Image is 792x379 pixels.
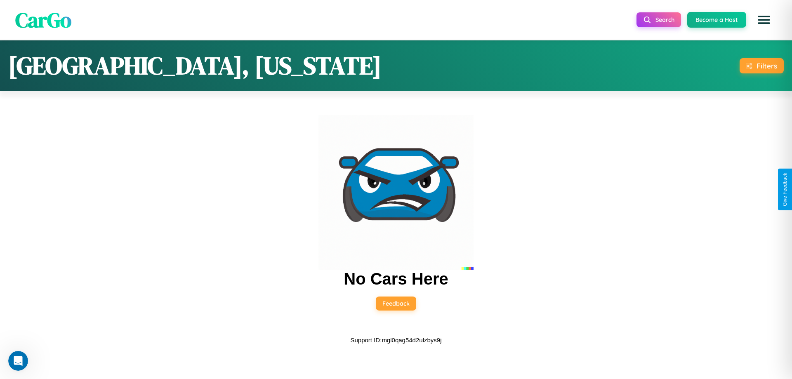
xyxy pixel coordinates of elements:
button: Filters [740,58,784,73]
button: Feedback [376,297,416,311]
img: car [318,115,474,270]
div: Give Feedback [782,173,788,206]
button: Open menu [752,8,775,31]
iframe: Intercom live chat [8,351,28,371]
span: Search [655,16,674,24]
button: Search [636,12,681,27]
div: Filters [757,61,777,70]
button: Become a Host [687,12,746,28]
p: Support ID: mgl0qag54d2ulzbys9j [351,334,442,346]
span: CarGo [15,5,71,34]
h1: [GEOGRAPHIC_DATA], [US_STATE] [8,49,382,82]
h2: No Cars Here [344,270,448,288]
